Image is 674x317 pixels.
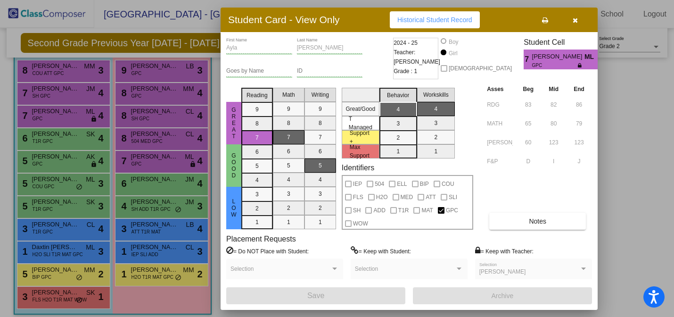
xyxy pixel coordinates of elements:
[230,198,238,218] span: Low
[448,38,459,46] div: Boy
[489,213,586,230] button: Notes
[487,135,513,150] input: assessment
[353,205,361,216] span: SH
[307,292,324,300] span: Save
[228,14,340,25] h3: Student Card - View Only
[373,205,385,216] span: ADD
[376,192,388,203] span: H2O
[230,107,238,140] span: Great
[420,178,429,190] span: BIP
[230,152,238,179] span: Good
[492,292,514,300] span: Archive
[397,16,472,24] span: Historical Student Record
[390,11,480,28] button: Historical Student Record
[226,68,292,75] input: goes by name
[448,49,458,58] div: Girl
[487,117,513,131] input: assessment
[449,63,512,74] span: [DEMOGRAPHIC_DATA]
[353,178,362,190] span: IEP
[226,287,405,304] button: Save
[398,205,409,216] span: T1R
[394,48,440,67] span: Teacher: [PERSON_NAME]
[449,192,457,203] span: SLI
[487,154,513,168] input: assessment
[342,163,374,172] label: Identifiers
[394,67,417,76] span: Grade : 1
[226,234,296,243] label: Placement Requests
[226,246,309,256] label: = Do NOT Place with Student:
[566,84,592,94] th: End
[485,84,515,94] th: Asses
[397,178,407,190] span: ELL
[515,84,541,94] th: Beg
[524,38,606,47] h3: Student Cell
[541,84,566,94] th: Mid
[532,62,578,69] span: GPC
[375,178,384,190] span: 504
[487,98,513,112] input: assessment
[475,246,534,256] label: = Keep with Teacher:
[353,192,363,203] span: FLS
[421,205,433,216] span: MAT
[394,38,418,48] span: 2024 - 25
[351,246,411,256] label: = Keep with Student:
[446,205,458,216] span: GPC
[401,192,413,203] span: MED
[598,54,606,65] span: 4
[584,52,598,62] span: ML
[442,178,454,190] span: COU
[353,218,368,229] span: WOW
[532,52,584,62] span: [PERSON_NAME]
[426,192,436,203] span: ATT
[479,268,526,275] span: [PERSON_NAME]
[413,287,592,304] button: Archive
[524,54,532,65] span: 7
[529,217,546,225] span: Notes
